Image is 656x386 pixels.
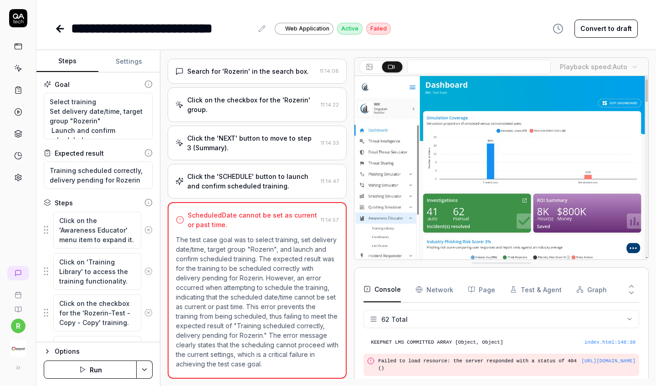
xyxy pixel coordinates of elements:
[285,25,329,33] span: Web Application
[576,277,607,302] button: Graph
[11,319,26,333] button: r
[560,62,627,71] div: Playback speed:
[4,333,32,359] button: Keepnet Logo
[378,357,635,372] pre: Failed to load resource: the server responded with a status of 404 ()
[141,304,156,322] button: Remove step
[98,51,160,72] button: Settings
[187,66,309,76] div: Search for 'Rozerin' in the search box.
[187,95,317,114] div: Click on the checkbox for the 'Rozerin' group.
[187,172,317,191] div: Click the 'SCHEDULE' button to launch and confirm scheduled training.
[44,346,153,357] button: Options
[55,346,153,357] div: Options
[10,340,26,357] img: Keepnet Logo
[55,148,104,158] div: Expected result
[44,211,153,249] div: Suggestions
[321,217,338,223] time: 11:14:57
[36,51,98,72] button: Steps
[364,277,401,302] button: Console
[44,335,153,373] div: Suggestions
[275,22,333,35] a: Web Application
[371,339,635,346] pre: KEEPNET LMS COMMITTED ARRAY [Object, Object]
[584,339,635,346] div: index.html : 148 : 30
[321,102,339,108] time: 11:14:22
[187,133,317,152] div: Click the 'NEXT' button to move to step 3 (Summary).
[55,80,70,89] div: Goal
[366,23,391,35] div: Faıled
[581,357,635,365] button: [URL][DOMAIN_NAME]
[141,262,156,280] button: Remove step
[55,198,73,208] div: Steps
[510,277,562,302] button: Test & Agent
[468,277,495,302] button: Page
[415,277,453,302] button: Network
[176,235,338,369] p: The test case goal was to select training, set delivery date/time, target group "Rozerin", and la...
[320,68,339,74] time: 11:14:08
[547,20,569,38] button: View version history
[321,178,339,184] time: 11:14:47
[321,140,339,146] time: 11:14:33
[141,221,156,239] button: Remove step
[188,210,317,229] div: ScheduledDate cannot be set as current or past time.
[7,266,29,280] a: New conversation
[574,20,638,38] button: Convert to draft
[584,339,635,346] button: index.html:148:30
[44,361,137,379] button: Run
[44,294,153,332] div: Suggestions
[44,253,153,290] div: Suggestions
[337,23,363,35] div: Active
[4,299,32,313] a: Documentation
[4,284,32,299] a: Book a call with us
